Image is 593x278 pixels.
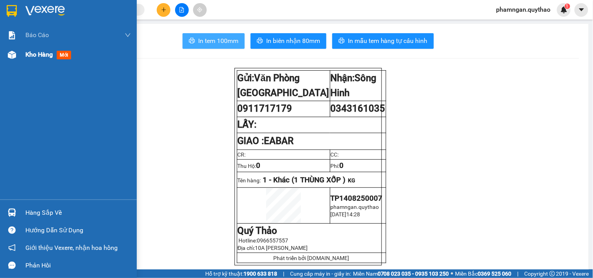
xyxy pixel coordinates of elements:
span: In mẫu tem hàng tự cấu hình [348,36,428,46]
span: | [283,269,284,278]
span: Địa chỉ: [238,245,308,251]
td: CC: [330,150,386,159]
span: 0 [256,161,261,170]
strong: GIAO : [238,135,294,146]
span: 0966557557 [257,237,288,244]
strong: 0369 525 060 [478,271,512,277]
strong: LẤY: [238,119,257,130]
span: Cung cấp máy in - giấy in: [290,269,351,278]
span: Miền Bắc [455,269,512,278]
span: printer [257,37,263,45]
strong: 1900 633 818 [244,271,277,277]
span: Gửi: [7,7,19,16]
div: Hàng sắp về [25,207,131,219]
div: Phản hồi [25,260,131,271]
span: copyright [550,271,555,276]
span: TP1408250007 [331,194,383,203]
span: aim [197,7,202,12]
strong: Nhận: [331,73,377,98]
span: 10A [PERSON_NAME] [255,245,308,251]
span: | [518,269,519,278]
span: message [8,262,16,269]
span: 1 [566,4,569,9]
span: 1 - Khác (1 THÙNG XỐP ) [263,176,346,184]
span: [DATE] [331,211,347,217]
div: Văn Phòng [GEOGRAPHIC_DATA] [7,7,86,25]
div: 100.000 [6,55,87,64]
span: EABAR [264,135,294,146]
span: In tem 100mm [198,36,238,46]
span: Nhận: [91,7,110,16]
span: ⚪️ [451,272,453,275]
img: warehouse-icon [8,51,16,59]
p: Tên hàng: [238,176,385,184]
span: down [125,32,131,38]
span: DĐ: [91,41,103,49]
button: printerIn tem 100mm [183,33,245,49]
span: 0343161035 [331,103,385,114]
span: Văn Phòng [GEOGRAPHIC_DATA] [238,73,330,98]
div: Hướng dẫn sử dụng [25,225,131,236]
span: KG [348,177,356,184]
span: EABAR [103,36,140,50]
span: Sông Hinh [331,73,377,98]
span: file-add [179,7,185,12]
td: CR: [237,150,330,159]
span: Giới thiệu Vexere, nhận hoa hồng [25,243,118,253]
span: plus [161,7,167,12]
td: Thu Hộ: [237,159,330,172]
td: Phí: [330,159,386,172]
button: printerIn mẫu tem hàng tự cấu hình [332,33,434,49]
div: 0911717179 [7,25,86,36]
button: plus [157,3,170,17]
span: printer [339,37,345,45]
span: notification [8,244,16,251]
span: In biên nhận 80mm [266,36,320,46]
strong: 0708 023 035 - 0935 103 250 [378,271,449,277]
span: Hotline: [239,237,288,244]
span: Miền Nam [353,269,449,278]
div: Sông Hinh [91,7,146,25]
span: 0 [340,161,344,170]
img: warehouse-icon [8,208,16,217]
img: solution-icon [8,31,16,39]
span: phamngan.quythao [490,5,557,14]
button: caret-down [575,3,588,17]
td: Phát triển bởi [DOMAIN_NAME] [237,253,386,263]
button: file-add [175,3,189,17]
span: Báo cáo [25,30,49,40]
span: printer [189,37,195,45]
span: mới [57,51,71,59]
span: question-circle [8,226,16,234]
span: 14:28 [347,211,360,217]
strong: Quý Thảo [238,225,278,236]
span: phamngan.quythao [331,204,379,210]
button: aim [193,3,207,17]
span: caret-down [578,6,585,13]
button: printerIn biên nhận 80mm [251,33,326,49]
sup: 1 [565,4,570,9]
span: 0911717179 [238,103,292,114]
span: Kho hàng [25,51,53,58]
span: Hỗ trợ kỹ thuật: [205,269,277,278]
div: 0343161035 [91,25,146,36]
strong: Gửi: [238,73,330,98]
span: CR : [6,55,18,64]
img: logo-vxr [7,5,17,17]
img: icon-new-feature [561,6,568,13]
